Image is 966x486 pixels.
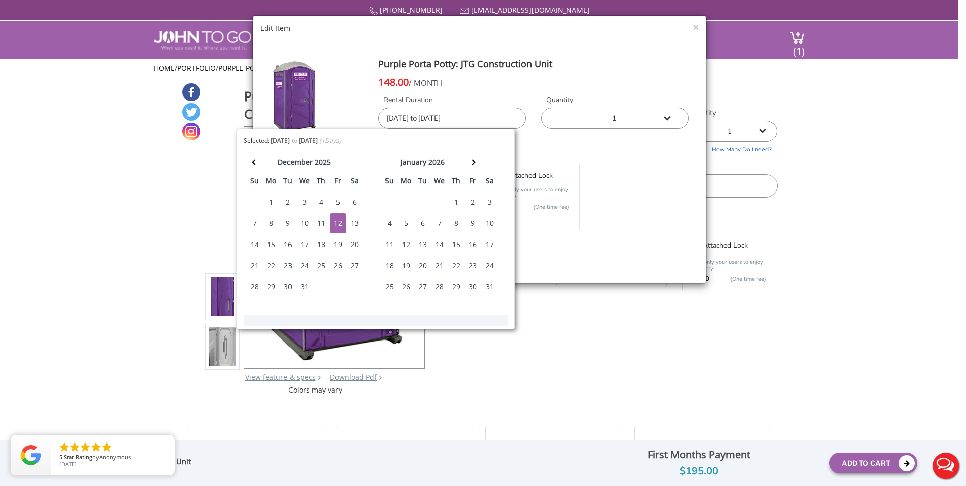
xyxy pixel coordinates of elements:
[381,277,398,297] div: 25
[247,213,263,233] div: 7
[330,192,346,212] div: 5
[90,441,102,453] li: 
[21,445,41,465] img: Review Rating
[347,213,363,233] div: 13
[64,453,92,461] span: Star Rating
[398,256,414,276] div: 19
[69,441,81,453] li: 
[297,277,313,297] div: 31
[398,213,414,233] div: 5
[280,234,296,255] div: 16
[313,213,329,233] div: 11
[381,256,398,276] div: 18
[493,186,575,200] p: Allow only your users to enjoy you potty.
[464,174,481,192] th: fr
[481,174,498,192] th: sa
[313,234,329,255] div: 18
[415,256,431,276] div: 20
[297,234,313,255] div: 17
[448,174,464,192] th: th
[247,277,263,297] div: 28
[59,460,77,468] span: [DATE]
[401,155,426,169] div: january
[465,277,481,297] div: 30
[541,95,689,105] label: Quantity
[263,213,279,233] div: 8
[381,213,398,233] div: 4
[99,453,131,461] span: Anonymous
[431,277,448,297] div: 28
[313,256,329,276] div: 25
[378,108,526,129] input: Delivery Date | Pick up Date
[481,234,498,255] div: 17
[414,174,431,192] th: tu
[448,256,464,276] div: 22
[313,174,329,192] th: th
[246,174,263,192] th: su
[398,174,414,192] th: mo
[260,23,699,33] div: Edit Item
[431,174,448,192] th: we
[297,192,313,212] div: 3
[481,213,498,233] div: 10
[431,234,448,255] div: 14
[247,256,263,276] div: 21
[508,172,585,179] h5: Attached lock
[381,234,398,255] div: 11
[329,174,346,192] th: fr
[59,454,167,461] span: by
[299,136,318,145] b: [DATE]
[381,174,398,192] th: su
[378,95,526,105] label: Rental Duration
[330,256,346,276] div: 26
[481,256,498,276] div: 24
[465,213,481,233] div: 9
[279,174,296,192] th: tu
[347,234,363,255] div: 20
[465,192,481,212] div: 2
[519,202,570,212] p: {One time fee}
[415,277,431,297] div: 27
[321,136,325,145] span: 1
[415,213,431,233] div: 6
[271,136,290,145] b: [DATE]
[280,192,296,212] div: 2
[297,256,313,276] div: 24
[926,446,966,486] button: Live Chat
[263,234,279,255] div: 15
[330,213,346,233] div: 12
[59,453,62,461] span: 5
[448,213,464,233] div: 8
[79,441,91,453] li: 
[315,155,331,169] div: 2025
[431,213,448,233] div: 7
[465,256,481,276] div: 23
[346,174,363,192] th: sa
[330,234,346,255] div: 19
[319,136,341,145] i: ( Days)
[263,277,279,297] div: 29
[347,192,363,212] div: 6
[431,256,448,276] div: 21
[465,234,481,255] div: 16
[280,213,296,233] div: 9
[409,78,442,88] span: / MONTH
[280,256,296,276] div: 23
[292,136,297,145] span: to
[481,192,498,212] div: 3
[296,174,313,192] th: we
[263,174,279,192] th: mo
[101,441,113,453] li: 
[448,277,464,297] div: 29
[263,192,279,212] div: 1
[448,192,464,212] div: 1
[280,277,296,297] div: 30
[428,155,445,169] div: 2026
[244,136,269,145] span: Selected:
[693,22,699,33] button: ×
[313,192,329,212] div: 4
[378,59,689,74] h4: Purple Porta Potty: JTG Construction Unit
[278,155,313,169] div: december
[398,234,414,255] div: 12
[481,277,498,297] div: 31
